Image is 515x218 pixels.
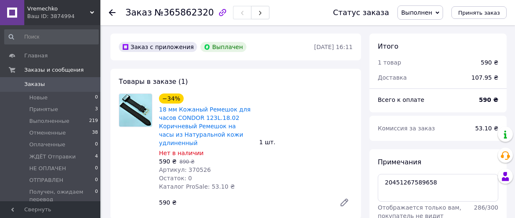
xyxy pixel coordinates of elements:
div: Ваш ID: 3874994 [27,13,100,20]
span: Отмененные [29,129,66,137]
time: [DATE] 16:11 [314,44,353,50]
div: Статус заказа [333,8,389,17]
span: Всего к оплате [378,96,424,103]
div: −34% [159,93,184,104]
span: Выполненные [29,117,69,125]
div: 590 ₴ [481,58,498,67]
div: Вернуться назад [109,8,115,17]
span: НЕ ОПЛАЧЕН [29,165,66,172]
span: Главная [24,52,48,60]
span: Принятые [29,106,58,113]
span: №365862320 [154,8,214,18]
span: Примечания [378,158,421,166]
span: 0 [95,188,98,203]
span: Комиссия за заказ [378,125,435,132]
button: Принять заказ [451,6,507,19]
span: 590 ₴ [159,158,177,165]
span: Заказы и сообщения [24,66,84,74]
span: ЖДЁТ Отправки [29,153,76,161]
span: Получен, ожидаем перевод [29,188,95,203]
a: 18 мм Кожаный Ремешок для часов CONDOR 123L.18.02 Коричневый Ремешок на часы из Натуральной кожи ... [159,106,251,146]
span: 4 [95,153,98,161]
a: Редактировать [336,194,353,211]
span: Выполнен [401,9,432,16]
span: 53.10 ₴ [475,125,498,132]
div: 1 шт. [256,136,356,148]
span: Итого [378,42,398,50]
span: 890 ₴ [179,159,195,165]
span: 3 [95,106,98,113]
span: 219 [89,117,98,125]
span: Новые [29,94,48,101]
input: Поиск [4,29,99,44]
span: 0 [95,176,98,184]
span: Принять заказ [458,10,500,16]
div: 590 ₴ [156,197,333,208]
span: Остаток: 0 [159,175,192,182]
span: Каталог ProSale: 53.10 ₴ [159,183,235,190]
span: Товары в заказе (1) [119,78,188,86]
span: 0 [95,165,98,172]
span: Артикул: 370526 [159,166,211,173]
span: Vremechko [27,5,90,13]
span: 0 [95,141,98,148]
span: 38 [92,129,98,137]
span: ОТПРАВЛЕН [29,176,63,184]
div: Выплачен [200,42,246,52]
textarea: 20451267589658 [378,174,498,202]
div: 107.95 ₴ [466,68,503,87]
span: Заказ [126,8,152,18]
span: Заказы [24,80,45,88]
span: 1 товар [378,59,401,66]
span: Нет в наличии [159,150,204,156]
span: 286 / 300 [474,204,498,211]
span: Оплаченные [29,141,65,148]
b: 590 ₴ [479,96,498,103]
span: Доставка [378,74,407,81]
div: Заказ с приложения [119,42,197,52]
img: 18 мм Кожаный Ремешок для часов CONDOR 123L.18.02 Коричневый Ремешок на часы из Натуральной кожи ... [119,94,152,127]
span: 0 [95,94,98,101]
